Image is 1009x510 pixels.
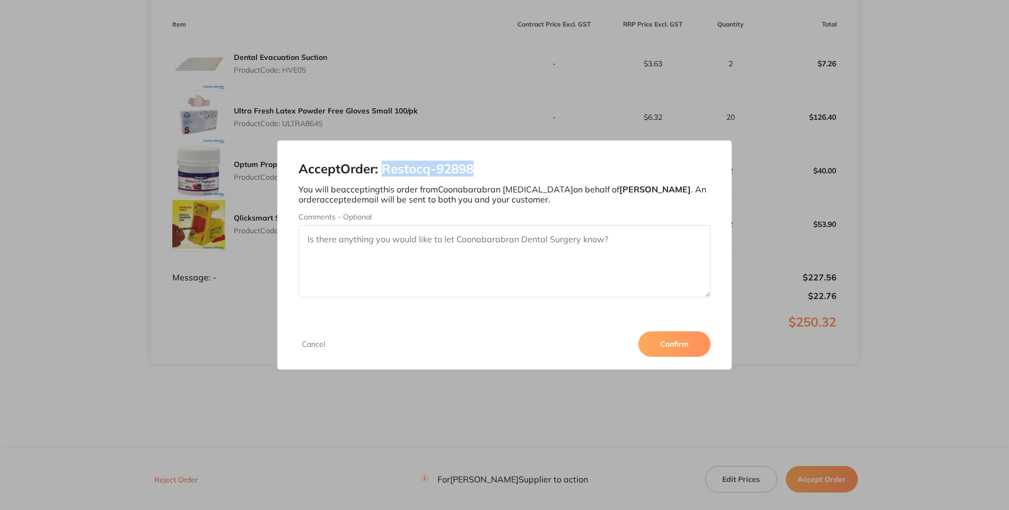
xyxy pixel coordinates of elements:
button: Confirm [638,331,710,357]
label: Comments - Optional [299,213,710,221]
button: Cancel [299,339,328,349]
b: [PERSON_NAME] [619,184,691,195]
h2: Accept Order: Restocq- 92898 [299,162,710,177]
p: You will be accepting this order from Coonabarabran [MEDICAL_DATA] on behalf of . An order accept... [299,184,710,204]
